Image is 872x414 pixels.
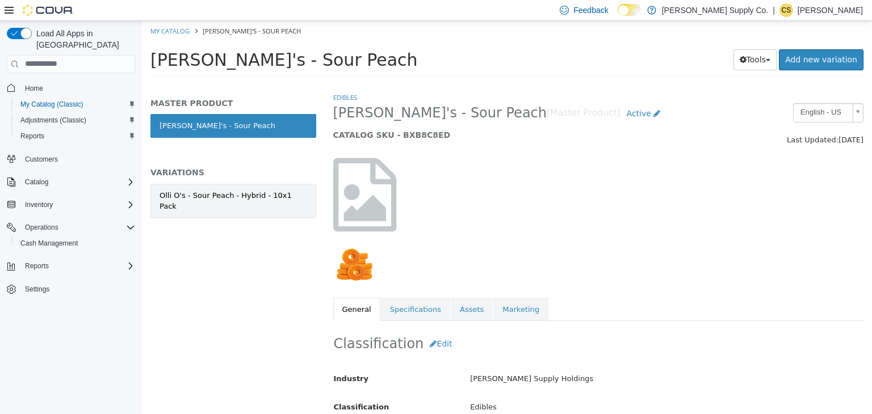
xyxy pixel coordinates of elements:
button: Home [2,80,140,96]
span: Catalog [25,178,48,187]
span: [DATE] [697,115,722,123]
span: CS [782,3,791,17]
a: Customers [20,153,62,166]
div: Olli O's - Sour Peach - Hybrid - 10x1 Pack [18,169,165,191]
a: Edibles [191,72,215,81]
span: [PERSON_NAME]'s - Sour Peach [191,83,405,101]
button: Customers [2,151,140,167]
h5: VARIATIONS [9,146,174,157]
a: Specifications [239,277,308,301]
span: Inventory [25,200,53,209]
h2: Classification [192,312,722,333]
span: Customers [20,152,135,166]
a: My Catalog [9,6,48,14]
button: Adjustments (Classic) [11,112,140,128]
button: Tools [592,28,635,49]
span: Adjustments (Classic) [20,116,86,125]
button: My Catalog (Classic) [11,96,140,112]
span: Reports [16,129,135,143]
span: My Catalog (Classic) [20,100,83,109]
nav: Complex example [7,75,135,327]
a: Home [20,82,48,95]
span: English - US [652,83,706,100]
span: Settings [20,282,135,296]
button: Edit [282,312,316,333]
span: My Catalog (Classic) [16,98,135,111]
a: Marketing [351,277,406,301]
span: Last Updated: [645,115,697,123]
button: Inventory [20,198,57,212]
button: Inventory [2,197,140,213]
p: | [773,3,775,17]
span: Home [20,81,135,95]
a: English - US [651,82,722,102]
a: Reports [16,129,49,143]
span: Cash Management [16,236,135,250]
span: Operations [20,221,135,234]
a: Cash Management [16,236,82,250]
img: Cova [23,5,74,16]
span: Industry [192,353,227,362]
input: Dark Mode [618,4,642,16]
button: Reports [20,259,53,273]
span: Load All Apps in [GEOGRAPHIC_DATA] [32,28,135,50]
div: [PERSON_NAME] Supply Holdings [320,348,730,368]
span: Reports [20,259,135,273]
span: Home [25,84,43,93]
div: Charisma Santos [779,3,793,17]
p: [PERSON_NAME] [798,3,863,17]
button: Cash Management [11,235,140,251]
button: Catalog [20,175,53,189]
a: General [191,277,238,301]
h5: CATALOG SKU - BXB8C8ED [191,109,585,119]
button: Settings [2,281,140,297]
span: [PERSON_NAME]'s - Sour Peach [61,6,159,14]
a: Assets [309,277,351,301]
button: Reports [11,128,140,144]
span: [PERSON_NAME]'s - Sour Peach [9,29,276,49]
span: Catalog [20,175,135,189]
span: Operations [25,223,58,232]
button: Reports [2,258,140,274]
span: Feedback [573,5,608,16]
span: Inventory [20,198,135,212]
span: Reports [25,261,49,271]
span: Adjustments (Classic) [16,113,135,127]
div: Edibles [320,377,730,396]
h5: MASTER PRODUCT [9,77,174,87]
a: Add new variation [637,28,722,49]
button: Catalog [2,174,140,190]
a: Adjustments (Classic) [16,113,91,127]
span: Customers [25,155,58,164]
small: [Master Product] [405,88,479,97]
span: Active [485,88,509,97]
span: Classification [192,382,248,390]
button: Operations [2,219,140,235]
a: Settings [20,282,54,296]
p: [PERSON_NAME] Supply Co. [662,3,769,17]
span: Cash Management [20,239,78,248]
a: [PERSON_NAME]'s - Sour Peach [9,93,174,117]
span: Settings [25,285,49,294]
button: Operations [20,221,63,234]
span: Reports [20,132,44,141]
a: My Catalog (Classic) [16,98,88,111]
